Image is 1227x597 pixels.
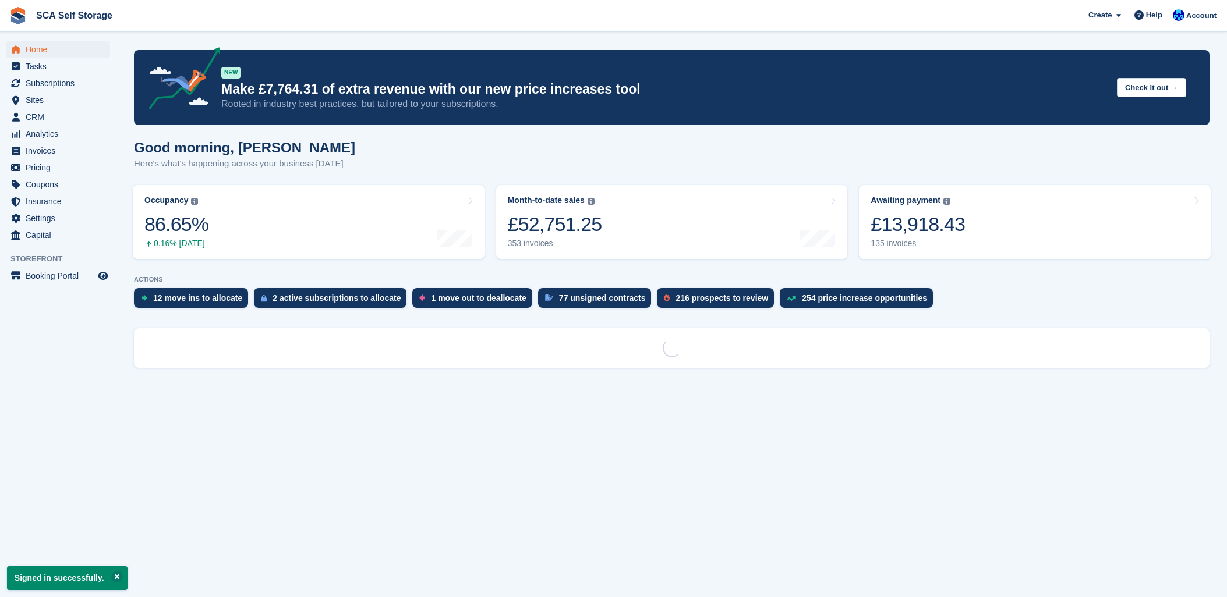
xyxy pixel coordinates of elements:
a: menu [6,75,110,91]
p: Here's what's happening across your business [DATE] [134,157,355,170]
div: 77 unsigned contracts [559,293,646,303]
span: Invoices [26,143,96,159]
a: menu [6,268,110,284]
a: menu [6,210,110,226]
a: menu [6,176,110,193]
div: NEW [221,67,241,79]
a: menu [6,193,110,209]
a: 77 unsigned contracts [538,288,657,314]
img: icon-info-grey-7440780725fd019a000dd9b08b2336e03edf1995a4989e88bcd33f0948082b44.svg [191,198,198,205]
span: Settings [26,210,96,226]
a: Preview store [96,269,110,283]
div: 12 move ins to allocate [153,293,242,303]
img: contract_signature_icon-13c848040528278c33f63329250d36e43548de30e8caae1d1a13099fd9432cc5.svg [545,294,553,301]
a: menu [6,143,110,159]
a: 216 prospects to review [657,288,780,314]
img: price_increase_opportunities-93ffe204e8149a01c8c9dc8f82e8f89637d9d84a8eef4429ea346261dce0b2c0.svg [787,296,796,301]
span: Insurance [26,193,96,209]
a: SCA Self Storage [31,6,117,25]
span: Account [1186,10,1217,22]
span: Help [1146,9,1162,21]
span: Analytics [26,126,96,142]
a: menu [6,92,110,108]
img: move_ins_to_allocate_icon-fdf77a2bb77ea45bf5b3d319d69a93e2d87916cf1d5bf7949dd705db3b84f3ca.svg [141,294,147,301]
span: CRM [26,109,96,125]
div: £52,751.25 [508,212,602,236]
div: 216 prospects to review [676,293,768,303]
div: 353 invoices [508,239,602,248]
p: Signed in successfully. [7,566,128,590]
span: Pricing [26,159,96,176]
div: 0.16% [DATE] [144,239,208,248]
div: Month-to-date sales [508,196,585,205]
a: menu [6,227,110,243]
a: menu [6,126,110,142]
div: 86.65% [144,212,208,236]
a: menu [6,41,110,58]
span: Capital [26,227,96,243]
a: Occupancy 86.65% 0.16% [DATE] [133,185,485,259]
p: Rooted in industry best practices, but tailored to your subscriptions. [221,98,1108,111]
span: Home [26,41,96,58]
div: 135 invoices [871,239,965,248]
a: Awaiting payment £13,918.43 135 invoices [859,185,1211,259]
div: 254 price increase opportunities [802,293,927,303]
img: active_subscription_to_allocate_icon-d502201f5373d7db506a760aba3b589e785aa758c864c3986d89f69b8ff3... [261,294,267,302]
img: icon-info-grey-7440780725fd019a000dd9b08b2336e03edf1995a4989e88bcd33f0948082b44.svg [943,198,950,205]
h1: Good morning, [PERSON_NAME] [134,140,355,155]
div: Occupancy [144,196,188,205]
span: Tasks [26,58,96,74]
img: prospect-51fa495bee0391a8d652442698ab0144808aea92771e9ea1ae160a38d050c398.svg [664,294,670,301]
img: Kelly Neesham [1173,9,1184,21]
a: menu [6,159,110,176]
div: 1 move out to deallocate [431,293,526,303]
p: ACTIONS [134,276,1210,283]
a: Month-to-date sales £52,751.25 353 invoices [496,185,848,259]
a: 254 price increase opportunities [780,288,939,314]
span: Booking Portal [26,268,96,284]
p: Make £7,764.31 of extra revenue with our new price increases tool [221,81,1108,98]
div: 2 active subscriptions to allocate [273,293,401,303]
img: stora-icon-8386f47178a22dfd0bd8f6a31ec36ba5ce8667c1dd55bd0f319d3a0aa187defe.svg [9,7,27,24]
span: Storefront [10,253,116,265]
a: 1 move out to deallocate [412,288,538,314]
a: 12 move ins to allocate [134,288,254,314]
div: Awaiting payment [871,196,940,205]
span: Coupons [26,176,96,193]
div: £13,918.43 [871,212,965,236]
img: move_outs_to_deallocate_icon-f764333ba52eb49d3ac5e1228854f67142a1ed5810a6f6cc68b1a99e826820c5.svg [419,294,425,301]
a: menu [6,109,110,125]
button: Check it out → [1117,78,1186,97]
span: Subscriptions [26,75,96,91]
a: 2 active subscriptions to allocate [254,288,412,314]
img: icon-info-grey-7440780725fd019a000dd9b08b2336e03edf1995a4989e88bcd33f0948082b44.svg [588,198,595,205]
span: Sites [26,92,96,108]
a: menu [6,58,110,74]
img: price-adjustments-announcement-icon-8257ccfd72463d97f412b2fc003d46551f7dbcb40ab6d574587a9cd5c0d94... [139,47,221,113]
span: Create [1088,9,1112,21]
